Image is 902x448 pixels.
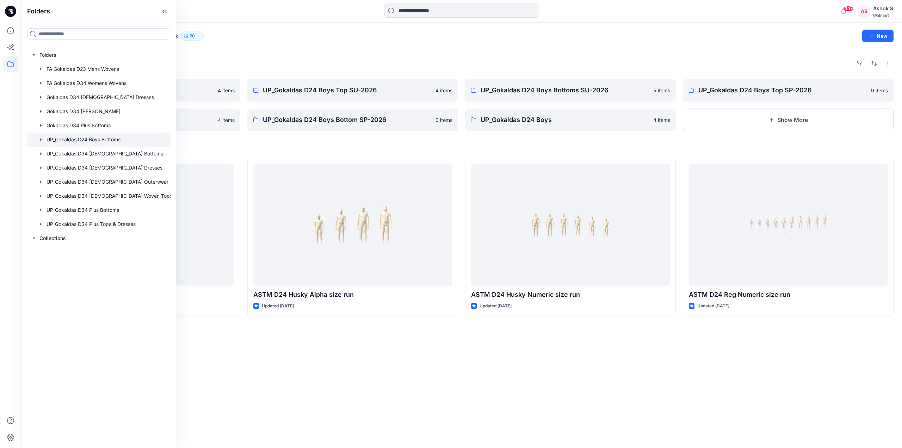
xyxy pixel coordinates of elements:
p: Updated [DATE] [697,302,729,310]
a: ASTM D24 Husky Alpha size run [253,164,452,286]
p: Updated [DATE] [262,302,294,310]
p: UP_Gokaldas D24 Boys Bottoms SU-2026 [481,85,649,95]
p: UP_Gokaldas D24 Boys Bottom SP-2026 [263,115,431,125]
p: ASTM D24 Husky Alpha size run [253,290,452,300]
a: UP_Gokaldas D24 Boys Bottom SP-20260 items [247,109,458,131]
p: UP_Gokaldas D24 Boys [481,115,649,125]
p: 4 items [218,87,235,94]
a: UP_Gokaldas D24 Boys4 items [465,109,676,131]
button: 20 [181,31,204,41]
p: 9 items [871,87,888,94]
p: ASTM D24 Husky Numeric size run [471,290,670,300]
p: 20 [190,32,195,40]
p: Collections [39,234,66,243]
h4: Styles [30,142,894,151]
p: 4 items [653,116,670,124]
p: UP_Gokaldas D24 Boys Top SP-2026 [698,85,867,95]
p: 4 items [435,87,452,94]
a: UP_Gokaldas D24 Boys Top SU-20264 items [247,79,458,102]
button: New [862,30,894,42]
button: Show More [683,109,894,131]
p: UP_Gokaldas D24 Boys Top SU-2026 [263,85,431,95]
a: UP_Gokaldas D24 Boys Top SP-20269 items [683,79,894,102]
a: UP_Gokaldas D24 Boys Bottoms SU-20265 items [465,79,676,102]
p: 0 items [435,116,452,124]
a: ASTM D24 Husky Numeric size run [471,164,670,286]
p: 5 items [653,87,670,94]
div: Ashok S [873,4,893,13]
div: AS [858,5,870,18]
div: Walmart [873,13,893,18]
a: ASTM D24 Reg Numeric size run [689,164,888,286]
p: ASTM D24 Reg Numeric size run [689,290,888,300]
p: Updated [DATE] [480,302,512,310]
p: 4 items [218,116,235,124]
span: 99+ [843,6,854,12]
